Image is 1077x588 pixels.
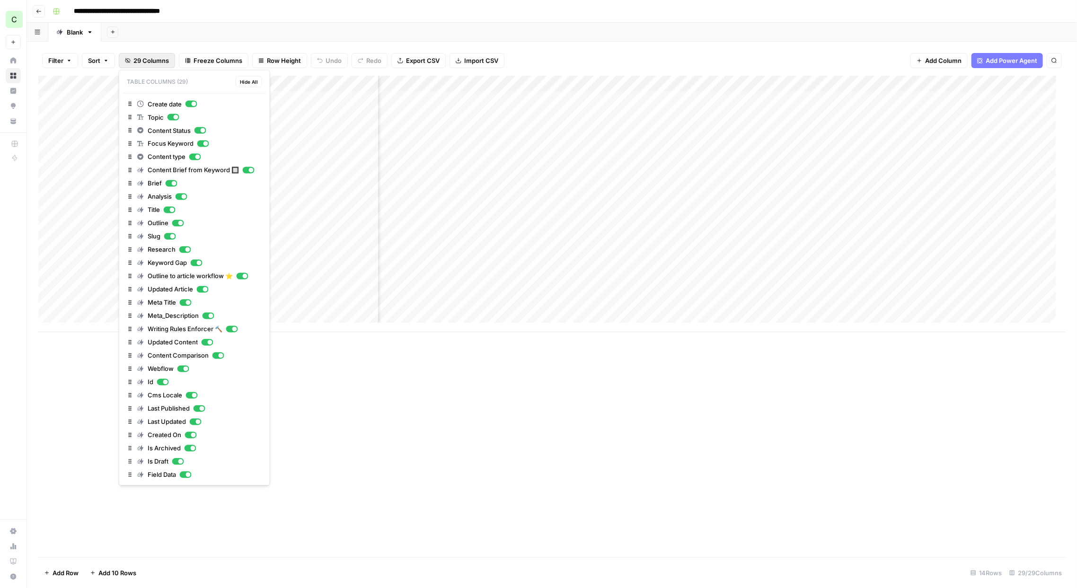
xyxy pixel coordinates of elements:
span: Sort [88,56,100,65]
span: Content Comparison [148,351,209,360]
button: Export CSV [391,53,446,68]
span: Research [148,245,176,255]
p: Table Columns (29) [123,74,266,89]
a: Insights [6,83,21,98]
button: Hide All [236,76,262,88]
span: Meta Title [148,298,176,307]
span: Outline [148,219,168,228]
span: Create date [148,99,182,109]
span: Row Height [267,56,301,65]
a: Opportunities [6,98,21,114]
span: Add Row [53,568,79,578]
div: Blank [67,27,83,37]
span: Last Updated [148,417,186,427]
div: 29 Columns [119,70,270,486]
a: Learning Hub [6,554,21,569]
span: Export CSV [406,56,440,65]
span: Add 10 Rows [98,568,136,578]
span: Content Status [148,126,191,135]
button: Row Height [252,53,307,68]
a: Your Data [6,114,21,129]
span: Add Power Agent [986,56,1037,65]
span: Redo [366,56,381,65]
span: Slug [148,232,160,241]
span: Content Brief from Keyword 🔲 [148,166,239,175]
span: Filter [48,56,63,65]
button: Sort [82,53,115,68]
span: Import CSV [464,56,498,65]
span: Last Published [148,404,190,413]
span: Is Draft [148,457,168,466]
button: Freeze Columns [179,53,248,68]
span: Id [148,377,153,387]
span: Add Column [925,56,962,65]
span: Analysis [148,192,172,202]
span: Writing Rules Enforcer 🔨 [148,325,222,334]
button: Add Row [38,565,84,580]
span: Title [148,205,160,215]
button: Undo [311,53,348,68]
a: Blank [48,23,101,42]
button: Add Power Agent [971,53,1043,68]
button: Add Column [910,53,968,68]
a: Home [6,53,21,68]
button: Help + Support [6,569,21,584]
span: Meta_Description [148,311,199,321]
button: Add 10 Rows [84,565,142,580]
button: 29 Columns [119,53,175,68]
span: Cms Locale [148,391,182,400]
span: Field Data [148,470,176,480]
button: Workspace: Chris's Workspace [6,8,21,31]
a: Browse [6,68,21,83]
span: Keyword Gap [148,258,187,268]
button: Redo [352,53,388,68]
span: Undo [326,56,342,65]
span: C [11,14,17,25]
span: Freeze Columns [194,56,242,65]
span: Created On [148,430,181,440]
div: 14 Rows [967,565,1006,580]
span: Hide All [240,78,258,86]
div: 29/29 Columns [1006,565,1066,580]
a: Usage [6,539,21,554]
span: Content type [148,152,185,162]
span: Webflow [148,364,174,374]
span: Topic [148,113,164,122]
span: Outline to article workflow ⭐️ [148,272,233,281]
a: Settings [6,524,21,539]
span: Updated Article [148,285,193,294]
span: Is Archived [148,444,181,453]
button: Import CSV [450,53,504,68]
span: Brief [148,179,162,188]
button: Filter [42,53,78,68]
span: Updated Content [148,338,198,347]
span: 29 Columns [133,56,169,65]
span: Focus Keyword [148,139,194,149]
